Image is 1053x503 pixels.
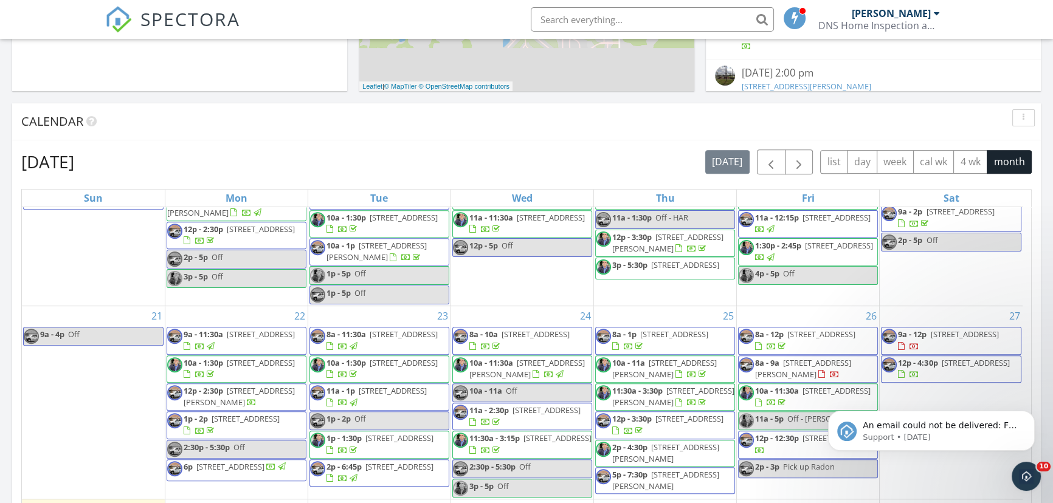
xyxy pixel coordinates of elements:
span: 2:30p - 5:30p [469,461,516,472]
img: logo.jpg [453,385,468,400]
h2: [DATE] [21,149,74,174]
span: 6p [184,461,193,472]
a: [STREET_ADDRESS][PERSON_NAME] [741,81,871,92]
span: 3p - 5:30p [612,259,647,270]
div: | [359,81,513,92]
img: logo.jpg [310,240,325,255]
span: SPECTORA [140,6,240,32]
a: 11a - 11:30a [STREET_ADDRESS] [452,210,592,238]
a: 11a - 11:30a [STREET_ADDRESS] [469,212,585,234]
img: logo.jpg [167,461,182,476]
span: 10a - 11:30a [755,385,799,396]
span: [STREET_ADDRESS][PERSON_NAME] [612,385,734,408]
span: [STREET_ADDRESS][PERSON_NAME] [612,469,719,491]
td: Go to September 17, 2025 [451,132,593,306]
img: logo.jpg [167,385,182,400]
a: 10a - 1:30p [STREET_ADDRESS] [167,355,306,383]
a: 8a - 12p [STREET_ADDRESS] [738,327,878,354]
a: 10a - 11a [STREET_ADDRESS][PERSON_NAME] [612,357,717,380]
a: 8a - 11:30a [STREET_ADDRESS] [326,329,438,351]
a: 8a - 10a [STREET_ADDRESS] [452,327,592,354]
span: 11a - 12:15p [755,212,799,223]
a: 8a - 11:30a [STREET_ADDRESS] [309,327,449,354]
td: Go to September 18, 2025 [594,132,737,306]
span: [STREET_ADDRESS] [227,224,295,234]
img: logo.jpg [596,469,611,484]
a: 1:30p - 2:45p [STREET_ADDRESS] [738,238,878,265]
button: month [987,150,1032,174]
td: Go to September 14, 2025 [22,132,165,306]
a: 8a - 10a [STREET_ADDRESS] [469,329,570,351]
img: logo.jpg [310,461,325,476]
span: [STREET_ADDRESS] [370,357,438,368]
a: Go to September 24, 2025 [578,306,593,326]
span: 2:30p - 5:30p [184,442,230,453]
span: Off [233,442,245,453]
td: Go to September 21, 2025 [22,306,165,499]
span: Off [506,385,517,396]
td: Go to September 27, 2025 [880,306,1023,499]
span: 11:30a - 3:30p [612,385,663,396]
span: 10 [1037,462,1051,471]
td: Go to September 23, 2025 [308,306,451,499]
img: logo.jpg [596,413,611,428]
span: 1:30p - 2:45p [755,240,801,251]
span: 2p - 6:45p [326,461,362,472]
span: [STREET_ADDRESS][PERSON_NAME] [184,385,295,408]
a: Wednesday [509,190,535,207]
span: [STREET_ADDRESS][PERSON_NAME] [612,357,717,380]
a: 1:30p - 2:45p [STREET_ADDRESS] [755,240,873,262]
input: Search everything... [531,7,774,32]
a: Leaflet [362,83,382,90]
img: logo.jpg [596,329,611,344]
span: [STREET_ADDRESS] [513,405,581,416]
img: logo.jpg [453,240,468,255]
a: Friday [799,190,817,207]
a: 10a - 11:30a [STREET_ADDRESS][PERSON_NAME] [452,355,592,383]
span: 11a - 2:30p [469,405,509,416]
span: 2p - 5p [898,234,922,245]
a: 11a - 12:15p [STREET_ADDRESS] [738,210,878,238]
td: Go to September 16, 2025 [308,132,451,306]
img: photo_sep_12_2024__10_39_02_am.jpg [596,259,611,275]
img: photo_sep_12_2024__10_39_02_am.jpg [167,357,182,372]
span: [STREET_ADDRESS] [803,433,871,443]
img: logo.jpg [739,329,754,344]
a: 6p [STREET_ADDRESS] [184,461,288,472]
img: logo.jpg [882,234,897,250]
span: [STREET_ADDRESS] [370,212,438,223]
a: 10a - 1:30p [STREET_ADDRESS] [326,212,438,234]
a: Go to September 26, 2025 [863,306,879,326]
span: [STREET_ADDRESS] [651,259,719,270]
img: logo.jpg [739,433,754,448]
a: 12p - 3:30p [STREET_ADDRESS] [595,411,735,439]
a: 2p - 6:45p [STREET_ADDRESS] [309,459,449,487]
span: Calendar [21,113,83,129]
span: 8a - 9a [755,357,779,368]
img: photo_sep_12_2024__10_39_02_am.jpg [310,357,325,372]
span: 1p - 2p [326,413,351,424]
a: 11:30a - 3:30p [STREET_ADDRESS][PERSON_NAME] [612,385,734,408]
td: Go to September 19, 2025 [737,132,880,306]
span: [STREET_ADDRESS] [803,212,871,223]
a: 9a - 12p [STREET_ADDRESS] [881,327,1021,354]
span: Pick up Radon [783,461,835,472]
a: 10a - 1:30p [STREET_ADDRESS] [309,355,449,383]
a: 10a - 1:30p [STREET_ADDRESS] [309,210,449,238]
span: 12p - 3:30p [612,413,652,424]
span: [STREET_ADDRESS] [930,329,998,340]
a: Saturday [941,190,962,207]
a: 12p - 3:30p [STREET_ADDRESS][PERSON_NAME] [595,230,735,257]
img: logo.jpg [310,413,325,428]
span: 10a - 11a [612,357,645,368]
span: 8a - 11:30a [326,329,366,340]
a: 2p - 4:30p [STREET_ADDRESS][PERSON_NAME] [612,442,719,464]
span: 10a - 1p [326,240,355,251]
a: SPECTORA [105,16,240,42]
a: 12p - 2:30p [STREET_ADDRESS][PERSON_NAME] [184,385,295,408]
img: photo_sep_12_2024__10_39_02_am.jpg [167,271,182,286]
img: logo.jpg [167,251,182,267]
img: logo.jpg [453,405,468,420]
